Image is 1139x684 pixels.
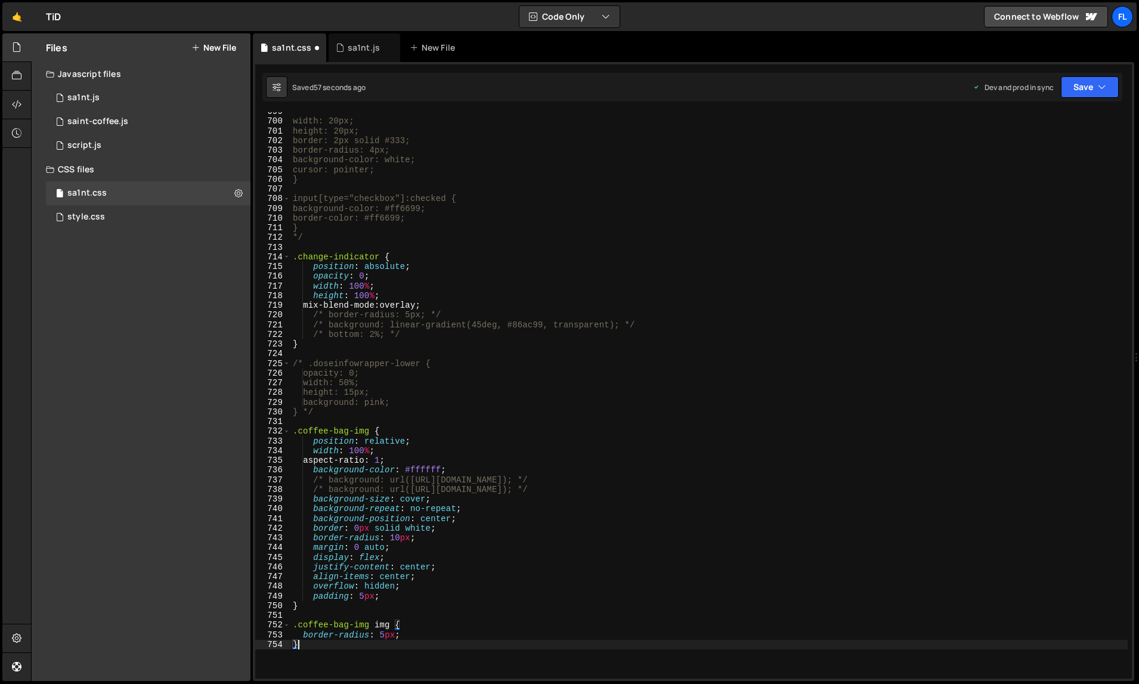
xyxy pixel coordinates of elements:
[255,194,290,203] div: 708
[46,86,250,110] div: 4604/37981.js
[255,426,290,436] div: 732
[255,640,290,649] div: 754
[292,82,366,92] div: Saved
[255,281,290,291] div: 717
[67,188,107,199] div: sa1nt.css
[255,514,290,524] div: 741
[46,110,250,134] div: 4604/27020.js
[255,369,290,378] div: 726
[255,146,290,155] div: 703
[255,446,290,456] div: 734
[314,82,366,92] div: 57 seconds ago
[67,140,101,151] div: script.js
[272,42,311,54] div: sa1nt.css
[255,116,290,126] div: 700
[255,601,290,611] div: 750
[255,136,290,146] div: 702
[255,359,290,369] div: 725
[255,320,290,330] div: 721
[255,475,290,485] div: 737
[255,572,290,581] div: 747
[255,339,290,349] div: 723
[255,184,290,194] div: 707
[255,262,290,271] div: 715
[255,204,290,213] div: 709
[255,291,290,301] div: 718
[255,310,290,320] div: 720
[255,437,290,446] div: 733
[255,581,290,591] div: 748
[255,388,290,397] div: 728
[255,213,290,223] div: 710
[46,205,250,229] div: 4604/25434.css
[348,42,380,54] div: sa1nt.js
[255,378,290,388] div: 727
[67,212,105,222] div: style.css
[255,553,290,562] div: 745
[67,116,128,127] div: saint-coffee.js
[255,524,290,533] div: 742
[519,6,620,27] button: Code Only
[67,92,100,103] div: sa1nt.js
[1112,6,1133,27] a: Fl
[255,165,290,175] div: 705
[984,6,1108,27] a: Connect to Webflow
[255,349,290,358] div: 724
[255,592,290,601] div: 749
[255,533,290,543] div: 743
[255,417,290,426] div: 731
[255,271,290,281] div: 716
[32,157,250,181] div: CSS files
[255,620,290,630] div: 752
[255,223,290,233] div: 711
[973,82,1054,92] div: Dev and prod in sync
[410,42,460,54] div: New File
[46,10,61,24] div: TiD
[255,456,290,465] div: 735
[255,330,290,339] div: 722
[2,2,32,31] a: 🤙
[32,62,250,86] div: Javascript files
[255,107,290,116] div: 699
[255,485,290,494] div: 738
[46,41,67,54] h2: Files
[255,504,290,513] div: 740
[255,407,290,417] div: 730
[255,126,290,136] div: 701
[255,630,290,640] div: 753
[255,175,290,184] div: 706
[255,465,290,475] div: 736
[46,181,250,205] div: 4604/42100.css
[255,611,290,620] div: 751
[46,134,250,157] div: 4604/24567.js
[255,301,290,310] div: 719
[255,398,290,407] div: 729
[255,155,290,165] div: 704
[255,252,290,262] div: 714
[255,494,290,504] div: 739
[255,543,290,552] div: 744
[255,562,290,572] div: 746
[255,243,290,252] div: 713
[191,43,236,52] button: New File
[1061,76,1119,98] button: Save
[255,233,290,242] div: 712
